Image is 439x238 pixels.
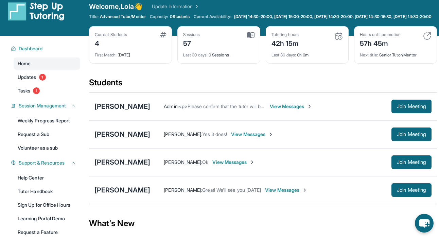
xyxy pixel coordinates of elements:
[164,187,202,193] span: [PERSON_NAME] :
[33,87,40,94] span: 1
[268,132,274,137] img: Chevron-Right
[397,132,426,136] span: Join Meeting
[249,159,255,165] img: Chevron-Right
[202,159,208,165] span: Ok
[14,172,80,184] a: Help Center
[14,71,80,83] a: Updates1
[14,85,80,97] a: Tasks1
[94,185,150,195] div: [PERSON_NAME]
[18,87,30,94] span: Tasks
[360,37,401,48] div: 57h 45m
[335,32,343,40] img: card
[152,3,199,10] a: Update Information
[89,2,142,11] span: Welcome, Lola 👋
[8,2,65,21] img: logo
[271,32,299,37] div: Tutoring hours
[150,14,169,19] span: Capacity:
[397,188,426,192] span: Join Meeting
[391,155,432,169] button: Join Meeting
[164,131,202,137] span: [PERSON_NAME] :
[16,45,76,52] button: Dashboard
[194,14,231,19] span: Current Availability:
[202,131,227,137] span: Yes it does!
[415,214,434,233] button: chat-button
[39,74,46,81] span: 1
[397,160,426,164] span: Join Meeting
[89,14,99,19] span: Title:
[270,103,312,110] span: View Messages
[100,14,145,19] span: Advanced Tutor/Mentor
[233,14,433,19] a: [DATE] 14:30-20:00, [DATE] 15:00-20:00, [DATE] 14:30-20:00, [DATE] 14:30-16:30, [DATE] 14:30-20:00
[183,37,200,48] div: 57
[391,100,432,113] button: Join Meeting
[18,60,31,67] span: Home
[302,187,308,193] img: Chevron-Right
[14,185,80,198] a: Tutor Handbook
[94,130,150,139] div: [PERSON_NAME]
[14,199,80,211] a: Sign Up for Office Hours
[95,48,166,58] div: [DATE]
[14,142,80,154] a: Volunteer as a sub
[164,103,178,109] span: Admin :
[212,159,255,166] span: View Messages
[14,128,80,140] a: Request a Sub
[18,74,36,81] span: Updates
[397,104,426,108] span: Join Meeting
[16,102,76,109] button: Session Management
[89,77,437,92] div: Students
[271,52,296,57] span: Last 30 days :
[19,159,65,166] span: Support & Resources
[95,37,127,48] div: 4
[271,37,299,48] div: 42h 15m
[391,183,432,197] button: Join Meeting
[19,102,66,109] span: Session Management
[14,213,80,225] a: Learning Portal Demo
[360,32,401,37] div: Hours until promotion
[247,32,254,38] img: card
[183,32,200,37] div: Sessions
[423,32,431,40] img: card
[95,52,117,57] span: First Match :
[202,187,261,193] span: Great! We'll see you [DATE]
[94,157,150,167] div: [PERSON_NAME]
[271,48,343,58] div: 0h 0m
[183,48,254,58] div: 0 Sessions
[193,3,199,10] img: Chevron Right
[164,159,202,165] span: [PERSON_NAME] :
[360,48,431,58] div: Senior Tutor/Mentor
[16,159,76,166] button: Support & Resources
[170,14,190,19] span: 0 Students
[183,52,208,57] span: Last 30 days :
[19,45,43,52] span: Dashboard
[95,32,127,37] div: Current Students
[265,187,308,193] span: View Messages
[360,52,378,57] span: Next title :
[14,57,80,70] a: Home
[391,128,432,141] button: Join Meeting
[234,14,432,19] span: [DATE] 14:30-20:00, [DATE] 15:00-20:00, [DATE] 14:30-20:00, [DATE] 14:30-16:30, [DATE] 14:30-20:00
[160,32,166,37] img: card
[94,102,150,111] div: [PERSON_NAME]
[307,104,312,109] img: Chevron-Right
[14,115,80,127] a: Weekly Progress Report
[231,131,274,138] span: View Messages
[179,103,424,109] span: <p>Please confirm that the tutor will be able to attend your first assigned meeting time before j...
